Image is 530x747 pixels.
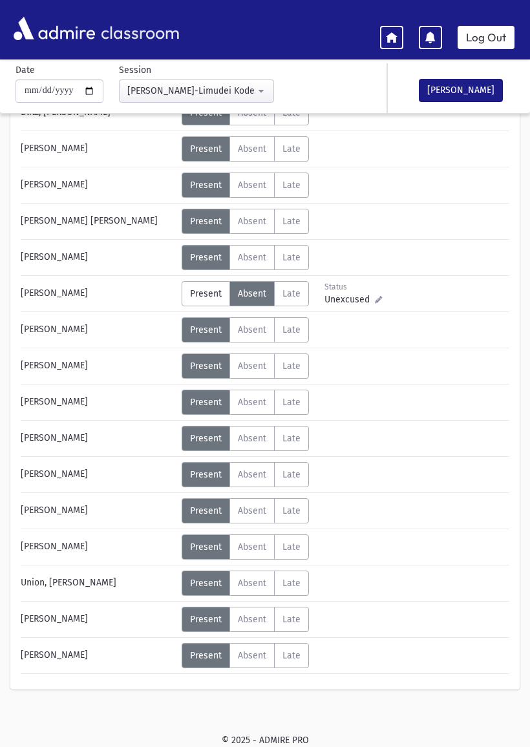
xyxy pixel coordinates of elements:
[324,281,382,293] div: Status
[98,12,180,46] span: classroom
[182,353,309,379] div: AttTypes
[10,14,98,43] img: AdmirePro
[238,252,266,263] span: Absent
[282,361,301,372] span: Late
[190,288,222,299] span: Present
[14,390,182,415] div: [PERSON_NAME]
[182,317,309,342] div: AttTypes
[238,143,266,154] span: Absent
[182,426,309,451] div: AttTypes
[14,317,182,342] div: [PERSON_NAME]
[119,63,151,77] label: Session
[14,534,182,560] div: [PERSON_NAME]
[282,542,301,552] span: Late
[238,578,266,589] span: Absent
[190,252,222,263] span: Present
[182,498,309,523] div: AttTypes
[238,180,266,191] span: Absent
[14,245,182,270] div: [PERSON_NAME]
[190,650,222,661] span: Present
[14,498,182,523] div: [PERSON_NAME]
[182,462,309,487] div: AttTypes
[282,614,301,625] span: Late
[282,433,301,444] span: Late
[238,216,266,227] span: Absent
[238,361,266,372] span: Absent
[182,607,309,632] div: AttTypes
[419,79,503,102] button: [PERSON_NAME]
[190,397,222,408] span: Present
[282,288,301,299] span: Late
[282,578,301,589] span: Late
[182,281,309,306] div: AttTypes
[238,324,266,335] span: Absent
[238,469,266,480] span: Absent
[14,426,182,451] div: [PERSON_NAME]
[14,643,182,668] div: [PERSON_NAME]
[238,542,266,552] span: Absent
[282,324,301,335] span: Late
[190,505,222,516] span: Present
[182,571,309,596] div: AttTypes
[14,136,182,162] div: [PERSON_NAME]
[238,650,266,661] span: Absent
[127,84,255,98] div: [PERSON_NAME]-Limudei Kodesh(9:00AM-2:00PM)
[14,281,182,306] div: [PERSON_NAME]
[14,209,182,234] div: [PERSON_NAME] [PERSON_NAME]
[190,216,222,227] span: Present
[282,469,301,480] span: Late
[182,209,309,234] div: AttTypes
[282,252,301,263] span: Late
[190,578,222,589] span: Present
[282,143,301,154] span: Late
[282,505,301,516] span: Late
[238,505,266,516] span: Absent
[190,361,222,372] span: Present
[182,534,309,560] div: AttTypes
[458,26,514,49] a: Log Out
[238,397,266,408] span: Absent
[282,180,301,191] span: Late
[190,180,222,191] span: Present
[238,288,266,299] span: Absent
[282,650,301,661] span: Late
[182,643,309,668] div: AttTypes
[182,136,309,162] div: AttTypes
[190,542,222,552] span: Present
[119,79,274,103] button: Morah Leah-Limudei Kodesh(9:00AM-2:00PM)
[182,173,309,198] div: AttTypes
[14,353,182,379] div: [PERSON_NAME]
[190,469,222,480] span: Present
[238,614,266,625] span: Absent
[14,571,182,596] div: Union, [PERSON_NAME]
[14,462,182,487] div: [PERSON_NAME]
[10,733,520,747] div: © 2025 - ADMIRE PRO
[16,63,35,77] label: Date
[190,324,222,335] span: Present
[282,397,301,408] span: Late
[190,433,222,444] span: Present
[282,216,301,227] span: Late
[190,614,222,625] span: Present
[14,173,182,198] div: [PERSON_NAME]
[238,433,266,444] span: Absent
[14,607,182,632] div: [PERSON_NAME]
[190,143,222,154] span: Present
[182,390,309,415] div: AttTypes
[182,245,309,270] div: AttTypes
[324,293,375,306] span: Unexcused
